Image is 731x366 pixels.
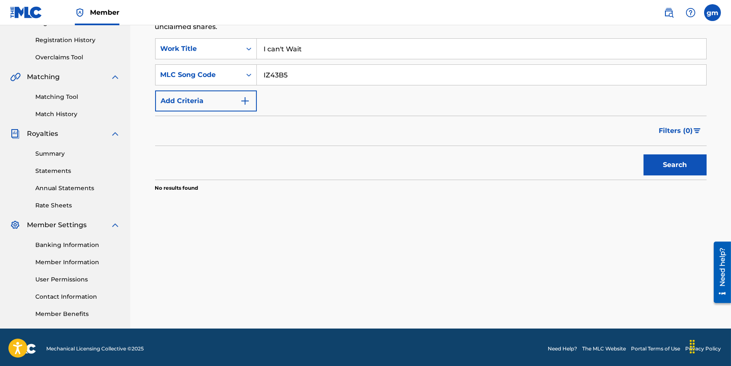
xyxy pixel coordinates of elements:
[35,292,120,301] a: Contact Information
[10,129,20,139] img: Royalties
[685,345,721,353] a: Privacy Policy
[35,53,120,62] a: Overclaims Tool
[240,96,250,106] img: 9d2ae6d4665cec9f34b9.svg
[35,275,120,284] a: User Permissions
[110,129,120,139] img: expand
[35,184,120,193] a: Annual Statements
[161,44,236,54] div: Work Title
[110,72,120,82] img: expand
[35,36,120,45] a: Registration History
[35,241,120,249] a: Banking Information
[654,120,707,141] button: Filters (0)
[660,4,677,21] a: Public Search
[90,8,119,17] span: Member
[548,345,577,353] a: Need Help?
[161,70,236,80] div: MLC Song Code
[27,129,58,139] span: Royalties
[35,93,120,101] a: Matching Tool
[682,4,699,21] div: Help
[155,184,198,192] p: No results found
[35,201,120,210] a: Rate Sheets
[35,149,120,158] a: Summary
[155,38,707,180] form: Search Form
[659,126,693,136] span: Filters ( 0 )
[686,334,699,359] div: Drag
[35,110,120,119] a: Match History
[27,220,87,230] span: Member Settings
[10,220,20,230] img: Member Settings
[10,6,42,19] img: MLC Logo
[694,128,701,133] img: filter
[10,72,21,82] img: Matching
[582,345,626,353] a: The MLC Website
[75,8,85,18] img: Top Rightsholder
[35,167,120,175] a: Statements
[707,239,731,306] iframe: Resource Center
[631,345,680,353] a: Portal Terms of Use
[664,8,674,18] img: search
[35,258,120,267] a: Member Information
[704,4,721,21] div: User Menu
[155,90,257,111] button: Add Criteria
[27,72,60,82] span: Matching
[686,8,696,18] img: help
[35,310,120,318] a: Member Benefits
[46,345,144,353] span: Mechanical Licensing Collective © 2025
[689,326,731,366] iframe: Chat Widget
[644,154,707,175] button: Search
[110,220,120,230] img: expand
